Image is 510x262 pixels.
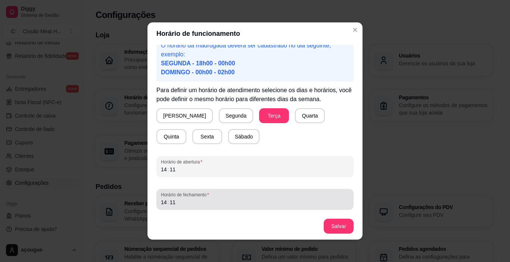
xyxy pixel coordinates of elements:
button: Salvar [324,219,354,234]
button: Quarta [295,108,325,123]
header: Horário de funcionamento [147,22,363,45]
p: O horário da madrugada deverá ser cadastrado no dia seguinte, exemplo: [161,41,349,77]
span: DOMINGO - 00h00 - 02h00 [161,69,234,75]
div: minute, [169,166,176,173]
button: Sexta [192,129,222,144]
div: hour, [160,166,168,173]
span: Horário de abertura [161,159,349,165]
div: : [167,199,170,206]
button: Quinta [156,129,186,144]
button: [PERSON_NAME] [156,108,213,123]
div: minute, [169,199,176,206]
div: hour, [160,199,168,206]
p: Para definir um horário de atendimento selecione os dias e horários, você pode definir o mesmo ho... [156,86,354,104]
div: : [167,166,170,173]
span: Horário de fechamento [161,192,349,198]
button: Terça [259,108,289,123]
button: Segunda [219,108,253,123]
button: Sábado [228,129,259,144]
span: SEGUNDA - 18h00 - 00h00 [161,60,235,66]
button: Close [349,24,361,36]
